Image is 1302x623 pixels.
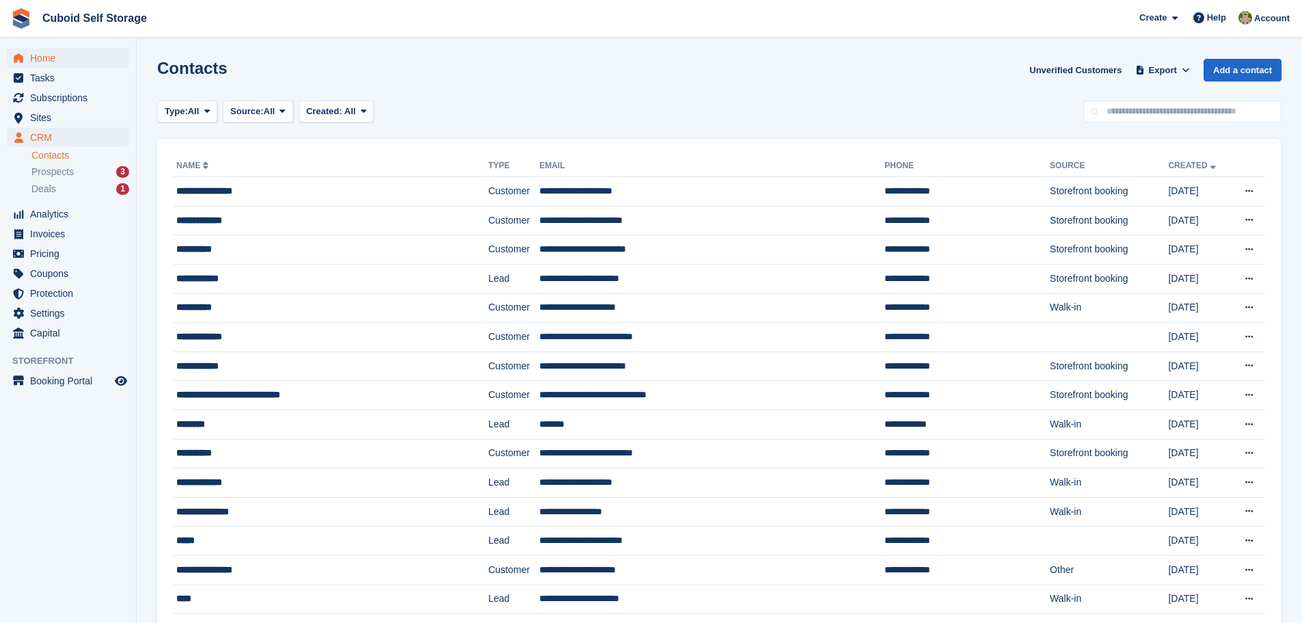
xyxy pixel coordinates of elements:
[30,304,112,323] span: Settings
[30,128,112,147] span: CRM
[1238,11,1252,25] img: Chelsea Kitts
[1050,439,1168,468] td: Storefront booking
[116,183,129,195] div: 1
[7,371,129,390] a: menu
[1149,64,1177,77] span: Export
[1204,59,1281,81] a: Add a contact
[30,323,112,343] span: Capital
[488,555,539,585] td: Customer
[1024,59,1127,81] a: Unverified Customers
[299,101,374,123] button: Created: All
[30,224,112,243] span: Invoices
[30,88,112,107] span: Subscriptions
[176,161,211,170] a: Name
[31,182,129,196] a: Deals 1
[488,410,539,439] td: Lead
[488,585,539,614] td: Lead
[1050,555,1168,585] td: Other
[30,49,112,68] span: Home
[7,224,129,243] a: menu
[488,206,539,235] td: Customer
[230,105,263,118] span: Source:
[1168,206,1230,235] td: [DATE]
[116,166,129,178] div: 3
[1050,264,1168,293] td: Storefront booking
[113,373,129,389] a: Preview store
[488,439,539,468] td: Customer
[30,244,112,263] span: Pricing
[1050,410,1168,439] td: Walk-in
[7,204,129,224] a: menu
[1207,11,1226,25] span: Help
[7,128,129,147] a: menu
[223,101,293,123] button: Source: All
[1050,206,1168,235] td: Storefront booking
[488,264,539,293] td: Lead
[1168,410,1230,439] td: [DATE]
[30,68,112,88] span: Tasks
[1168,555,1230,585] td: [DATE]
[7,68,129,88] a: menu
[11,8,31,29] img: stora-icon-8386f47178a22dfd0bd8f6a31ec36ba5ce8667c1dd55bd0f319d3a0aa187defe.svg
[1168,235,1230,265] td: [DATE]
[7,88,129,107] a: menu
[1168,177,1230,207] td: [DATE]
[1168,264,1230,293] td: [DATE]
[1168,352,1230,381] td: [DATE]
[30,108,112,127] span: Sites
[7,264,129,283] a: menu
[7,49,129,68] a: menu
[12,354,136,368] span: Storefront
[488,497,539,527] td: Lead
[30,284,112,303] span: Protection
[1133,59,1193,81] button: Export
[1168,439,1230,468] td: [DATE]
[188,105,200,118] span: All
[1168,293,1230,323] td: [DATE]
[488,177,539,207] td: Customer
[344,106,356,116] span: All
[488,293,539,323] td: Customer
[157,59,228,77] h1: Contacts
[488,381,539,410] td: Customer
[488,155,539,177] th: Type
[884,155,1050,177] th: Phone
[1050,497,1168,527] td: Walk-in
[306,106,342,116] span: Created:
[7,108,129,127] a: menu
[1050,352,1168,381] td: Storefront booking
[539,155,884,177] th: Email
[1254,12,1290,25] span: Account
[488,468,539,498] td: Lead
[1050,177,1168,207] td: Storefront booking
[488,352,539,381] td: Customer
[488,323,539,352] td: Customer
[30,204,112,224] span: Analytics
[7,284,129,303] a: menu
[31,165,129,179] a: Prospects 3
[1168,585,1230,614] td: [DATE]
[1050,155,1168,177] th: Source
[1168,527,1230,556] td: [DATE]
[7,244,129,263] a: menu
[1050,235,1168,265] td: Storefront booking
[488,235,539,265] td: Customer
[31,165,74,178] span: Prospects
[165,105,188,118] span: Type:
[1168,497,1230,527] td: [DATE]
[1139,11,1167,25] span: Create
[1168,381,1230,410] td: [DATE]
[264,105,275,118] span: All
[1168,323,1230,352] td: [DATE]
[1050,293,1168,323] td: Walk-in
[30,371,112,390] span: Booking Portal
[157,101,217,123] button: Type: All
[1050,468,1168,498] td: Walk-in
[7,304,129,323] a: menu
[31,149,129,162] a: Contacts
[1050,381,1168,410] td: Storefront booking
[1168,161,1218,170] a: Created
[37,7,152,29] a: Cuboid Self Storage
[1050,585,1168,614] td: Walk-in
[7,323,129,343] a: menu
